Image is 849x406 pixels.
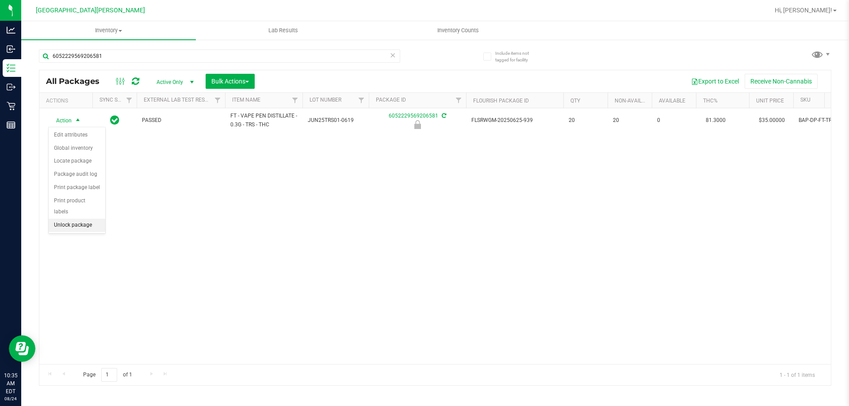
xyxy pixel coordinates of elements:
[76,368,139,382] span: Page of 1
[48,114,72,127] span: Action
[256,27,310,34] span: Lab Results
[745,74,818,89] button: Receive Non-Cannabis
[773,368,822,381] span: 1 - 1 of 1 items
[376,97,406,103] a: Package ID
[390,49,396,61] span: Clear
[4,395,17,402] p: 08/24
[703,98,718,104] a: THC%
[4,372,17,395] p: 10:35 AM EDT
[7,121,15,129] inline-svg: Reports
[9,335,35,362] iframe: Resource center
[367,120,467,129] div: Newly Received
[570,98,580,104] a: Qty
[21,27,196,34] span: Inventory
[389,113,438,119] a: 6052229569206581
[495,50,539,63] span: Include items not tagged for facility
[49,168,105,181] li: Package audit log
[613,116,646,125] span: 20
[7,83,15,91] inline-svg: Outbound
[7,45,15,53] inline-svg: Inbound
[7,26,15,34] inline-svg: Analytics
[756,98,784,104] a: Unit Price
[142,116,220,125] span: PASSED
[46,98,89,104] div: Actions
[425,27,491,34] span: Inventory Counts
[206,74,255,89] button: Bulk Actions
[288,93,302,108] a: Filter
[49,219,105,232] li: Unlock package
[800,97,811,103] a: SKU
[685,74,745,89] button: Export to Excel
[701,114,730,127] span: 81.3000
[230,112,297,129] span: FT - VAPE PEN DISTILLATE - 0.3G - TRS - THC
[451,93,466,108] a: Filter
[775,7,832,14] span: Hi, [PERSON_NAME]!
[49,142,105,155] li: Global inventory
[310,97,341,103] a: Lot Number
[7,102,15,110] inline-svg: Retail
[211,78,249,85] span: Bulk Actions
[308,116,363,125] span: JUN25TRS01-0619
[144,97,213,103] a: External Lab Test Result
[73,114,84,127] span: select
[36,7,145,14] span: [GEOGRAPHIC_DATA][PERSON_NAME]
[101,368,117,382] input: 1
[569,116,602,125] span: 20
[471,116,558,125] span: FLSRWGM-20250625-939
[99,97,134,103] a: Sync Status
[371,21,545,40] a: Inventory Counts
[46,76,108,86] span: All Packages
[232,97,260,103] a: Item Name
[49,194,105,219] li: Print product labels
[196,21,371,40] a: Lab Results
[440,113,446,119] span: Sync from Compliance System
[21,21,196,40] a: Inventory
[49,129,105,142] li: Edit attributes
[39,49,400,63] input: Search Package ID, Item Name, SKU, Lot or Part Number...
[754,114,789,127] span: $35.00000
[49,155,105,168] li: Locate package
[122,93,137,108] a: Filter
[210,93,225,108] a: Filter
[49,181,105,194] li: Print package label
[7,64,15,72] inline-svg: Inventory
[615,98,654,104] a: Non-Available
[354,93,369,108] a: Filter
[657,116,691,125] span: 0
[659,98,685,104] a: Available
[110,114,119,126] span: In Sync
[473,98,529,104] a: Flourish Package ID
